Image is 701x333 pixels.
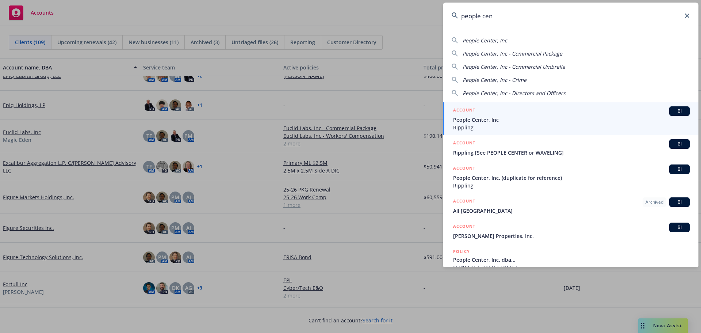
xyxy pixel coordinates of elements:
[463,90,566,97] span: People Center, Inc - Directors and Officers
[453,174,690,182] span: People Center, Inc. (duplicate for reference)
[453,223,475,231] h5: ACCOUNT
[453,182,690,189] span: Rippling
[443,3,698,29] input: Search...
[443,193,698,219] a: ACCOUNTArchivedBIAll [GEOGRAPHIC_DATA]
[672,108,687,114] span: BI
[453,232,690,240] span: [PERSON_NAME] Properties, Inc.
[443,102,698,135] a: ACCOUNTBIPeople Center, IncRippling
[443,160,698,193] a: ACCOUNTBIPeople Center, Inc. (duplicate for reference)Rippling
[443,219,698,244] a: ACCOUNTBI[PERSON_NAME] Properties, Inc.
[463,37,507,44] span: People Center, Inc
[443,244,698,275] a: POLICYPeople Center, Inc. dba...652186353, [DATE]-[DATE]
[453,197,475,206] h5: ACCOUNT
[453,164,475,173] h5: ACCOUNT
[672,224,687,231] span: BI
[453,116,690,124] span: People Center, Inc
[443,135,698,160] a: ACCOUNTBIRippling [See PEOPLE CENTER or WAVELING]
[463,63,565,70] span: People Center, Inc - Commercial Umbrella
[453,124,690,131] span: Rippling
[453,106,475,115] h5: ACCOUNT
[453,256,690,264] span: People Center, Inc. dba...
[453,248,470,255] h5: POLICY
[453,139,475,148] h5: ACCOUNT
[646,199,663,205] span: Archived
[463,50,562,57] span: People Center, Inc - Commercial Package
[672,199,687,205] span: BI
[672,166,687,173] span: BI
[463,76,526,83] span: People Center, Inc - Crime
[453,149,690,156] span: Rippling [See PEOPLE CENTER or WAVELING]
[453,207,690,215] span: All [GEOGRAPHIC_DATA]
[672,141,687,147] span: BI
[453,264,690,271] span: 652186353, [DATE]-[DATE]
